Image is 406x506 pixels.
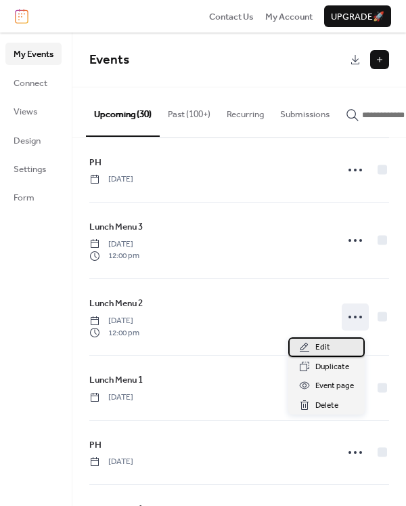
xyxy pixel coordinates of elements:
button: Recurring [219,87,272,135]
span: Views [14,105,37,119]
span: PH [89,438,101,452]
span: Lunch Menu 2 [89,297,143,310]
span: My Account [265,10,313,24]
span: [DATE] [89,456,133,468]
a: Connect [5,72,62,93]
span: Form [14,191,35,205]
span: Settings [14,163,46,176]
button: Upcoming (30) [86,87,160,136]
a: PH [89,155,101,170]
button: Upgrade🚀 [324,5,391,27]
span: Event page [315,379,354,393]
span: [DATE] [89,238,139,251]
span: Connect [14,77,47,90]
span: [DATE] [89,173,133,186]
a: Settings [5,158,62,180]
span: PH [89,156,101,169]
a: PH [89,438,101,452]
span: My Events [14,47,53,61]
a: Design [5,129,62,151]
span: Contact Us [209,10,254,24]
span: [DATE] [89,392,133,404]
span: Delete [315,399,338,413]
img: logo [15,9,28,24]
button: Past (100+) [160,87,219,135]
span: 12:00 pm [89,250,139,262]
span: Events [89,47,129,72]
span: Edit [315,341,330,354]
a: Views [5,100,62,122]
a: My Account [265,9,313,23]
a: Lunch Menu 1 [89,373,143,387]
span: 12:00 pm [89,327,139,339]
span: Duplicate [315,360,349,374]
a: Lunch Menu 2 [89,296,143,311]
span: [DATE] [89,315,139,327]
span: Upgrade 🚀 [331,10,384,24]
a: Contact Us [209,9,254,23]
button: Submissions [272,87,338,135]
a: Lunch Menu 3 [89,219,143,234]
a: Form [5,186,62,208]
a: My Events [5,43,62,64]
span: Design [14,134,41,148]
span: Lunch Menu 3 [89,220,143,234]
